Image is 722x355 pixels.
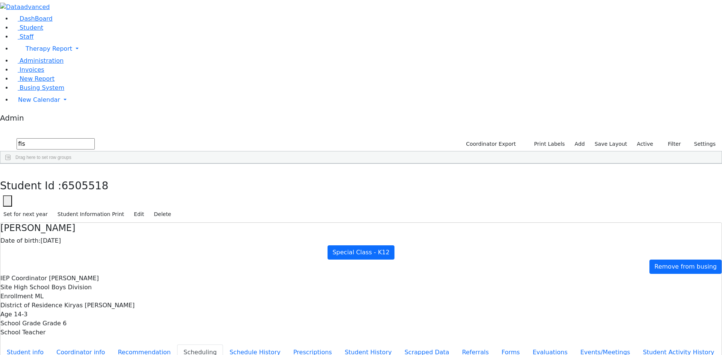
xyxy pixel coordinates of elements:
[150,208,174,220] button: Delete
[14,284,92,291] span: High School Boys Division
[0,301,62,310] label: District of Residence
[591,138,630,150] button: Save Layout
[54,208,127,220] button: Student Information Print
[12,84,64,91] a: Busing System
[0,319,41,328] label: School Grade
[461,138,519,150] button: Coordinator Export
[12,57,64,64] a: Administration
[0,274,47,283] label: IEP Coordinator
[42,320,67,327] span: Grade 6
[18,96,60,103] span: New Calendar
[0,283,12,292] label: Site
[35,293,44,300] span: ML
[0,310,12,319] label: Age
[130,208,147,220] button: Edit
[649,260,722,274] a: Remove from busing
[14,311,27,318] span: 14-3
[0,236,722,245] div: [DATE]
[17,138,95,150] input: Search
[12,41,722,56] a: Therapy Report
[15,155,71,160] span: Drag here to set row groups
[684,138,719,150] button: Settings
[12,92,722,107] a: New Calendar
[12,33,33,40] a: Staff
[12,66,44,73] a: Invoices
[20,66,44,73] span: Invoices
[20,33,33,40] span: Staff
[20,84,64,91] span: Busing System
[0,292,33,301] label: Enrollment
[328,245,394,260] a: Special Class - K12
[654,263,717,270] span: Remove from busing
[0,236,41,245] label: Date of birth:
[64,302,135,309] span: Kiryas [PERSON_NAME]
[12,24,43,31] a: Student
[20,57,64,64] span: Administration
[20,15,53,22] span: DashBoard
[12,15,53,22] a: DashBoard
[0,328,46,337] label: School Teacher
[634,138,657,150] label: Active
[12,75,55,82] a: New Report
[26,45,72,52] span: Therapy Report
[571,138,588,150] a: Add
[0,223,722,234] h4: [PERSON_NAME]
[49,275,99,282] span: [PERSON_NAME]
[20,75,55,82] span: New Report
[20,24,43,31] span: Student
[525,138,568,150] button: Print Labels
[62,180,109,192] span: 6505518
[658,138,684,150] button: Filter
